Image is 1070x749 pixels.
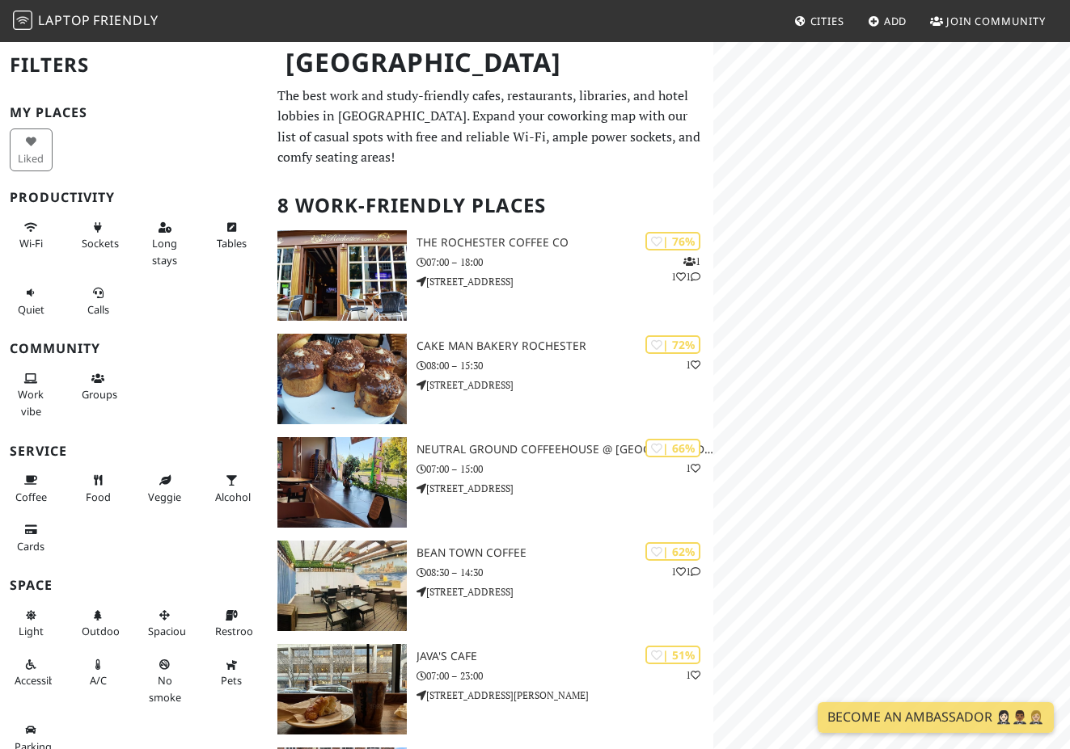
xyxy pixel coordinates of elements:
button: No smoke [143,651,186,710]
span: Natural light [19,624,44,638]
span: Air conditioned [90,673,107,688]
p: [STREET_ADDRESS][PERSON_NAME] [417,688,714,703]
span: Laptop [38,11,91,29]
button: Food [77,467,120,510]
span: Outdoor area [82,624,124,638]
h3: Service [10,444,258,459]
button: Coffee [10,467,53,510]
button: Calls [77,280,120,322]
p: [STREET_ADDRESS] [417,377,714,393]
h3: Neutral Ground Coffeehouse @ [GEOGRAPHIC_DATA] [417,443,714,457]
span: Smoke free [149,673,181,704]
span: Veggie [148,490,181,504]
span: Pet friendly [221,673,242,688]
span: Quiet [18,302,44,317]
div: | 66% [645,439,700,457]
span: People working [18,387,44,418]
div: | 51% [645,646,700,664]
h3: Cake Man Bakery Rochester [417,339,714,353]
button: Spacious [143,602,186,645]
h3: Community [10,341,258,356]
button: Veggie [143,467,186,510]
img: Cake Man Bakery Rochester [277,334,407,424]
p: [STREET_ADDRESS] [417,274,714,289]
span: Power sockets [82,236,119,250]
h3: The Rochester Coffee Co [417,236,714,250]
button: Restroom [210,602,253,645]
a: LaptopFriendly LaptopFriendly [13,7,159,36]
button: Quiet [10,280,53,322]
p: [STREET_ADDRESS] [417,584,714,600]
a: The Rochester Coffee Co | 76% 111 The Rochester Coffee Co 07:00 – 18:00 [STREET_ADDRESS] [268,230,713,321]
a: Java's Cafe | 51% 1 Java's Cafe 07:00 – 23:00 [STREET_ADDRESS][PERSON_NAME] [268,644,713,734]
span: Work-friendly tables [217,236,247,250]
span: Add [884,14,907,28]
button: Accessible [10,651,53,694]
p: 08:30 – 14:30 [417,565,714,580]
span: Credit cards [17,539,44,553]
img: LaptopFriendly [13,11,32,30]
a: Neutral Ground Coffeehouse @ Corn Hill | 66% 1 Neutral Ground Coffeehouse @ [GEOGRAPHIC_DATA] 07:... [268,437,713,528]
div: | 72% [645,335,700,354]
h3: Space [10,578,258,593]
button: Long stays [143,214,186,273]
h3: Bean Town Coffee [417,546,714,560]
p: 1 1 1 [671,254,700,284]
a: Add [861,6,914,36]
img: Java's Cafe [277,644,407,734]
img: Bean Town Coffee [277,541,407,631]
div: | 76% [645,232,700,250]
p: [STREET_ADDRESS] [417,481,714,496]
a: Become an Ambassador 🤵🏻‍♀️🤵🏾‍♂️🤵🏼‍♀️ [818,702,1054,733]
button: Outdoor [77,602,120,645]
h3: Productivity [10,190,258,205]
p: 1 1 [671,564,700,579]
p: 1 [686,461,700,476]
p: 1 [686,357,700,372]
p: 1 [686,667,700,683]
button: Sockets [77,214,120,257]
span: Video/audio calls [87,302,109,317]
a: Cities [788,6,851,36]
span: Group tables [82,387,117,402]
h2: 8 Work-Friendly Places [277,181,704,230]
button: Groups [77,365,120,408]
span: Coffee [15,490,47,504]
button: Tables [210,214,253,257]
span: Long stays [152,236,177,267]
h1: [GEOGRAPHIC_DATA] [273,40,710,85]
img: Neutral Ground Coffeehouse @ Corn Hill [277,437,407,528]
a: Join Community [924,6,1052,36]
button: Work vibe [10,365,53,424]
span: Alcohol [215,490,251,504]
span: Cities [810,14,844,28]
button: Cards [10,516,53,559]
a: Bean Town Coffee | 62% 11 Bean Town Coffee 08:30 – 14:30 [STREET_ADDRESS] [268,541,713,631]
p: 07:00 – 15:00 [417,461,714,477]
span: Stable Wi-Fi [19,236,43,250]
p: The best work and study-friendly cafes, restaurants, libraries, and hotel lobbies in [GEOGRAPHIC_... [277,86,704,168]
div: | 62% [645,542,700,561]
button: Pets [210,651,253,694]
p: 08:00 – 15:30 [417,358,714,373]
button: Wi-Fi [10,214,53,257]
h3: My Places [10,105,258,120]
button: A/C [77,651,120,694]
button: Alcohol [210,467,253,510]
button: Light [10,602,53,645]
p: 07:00 – 23:00 [417,668,714,684]
span: Accessible [15,673,63,688]
span: Spacious [148,624,191,638]
span: Friendly [93,11,158,29]
span: Join Community [946,14,1046,28]
span: Food [86,490,111,504]
a: Cake Man Bakery Rochester | 72% 1 Cake Man Bakery Rochester 08:00 – 15:30 [STREET_ADDRESS] [268,334,713,424]
img: The Rochester Coffee Co [277,230,407,321]
h2: Filters [10,40,258,90]
span: Restroom [215,624,263,638]
h3: Java's Cafe [417,650,714,663]
p: 07:00 – 18:00 [417,255,714,270]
